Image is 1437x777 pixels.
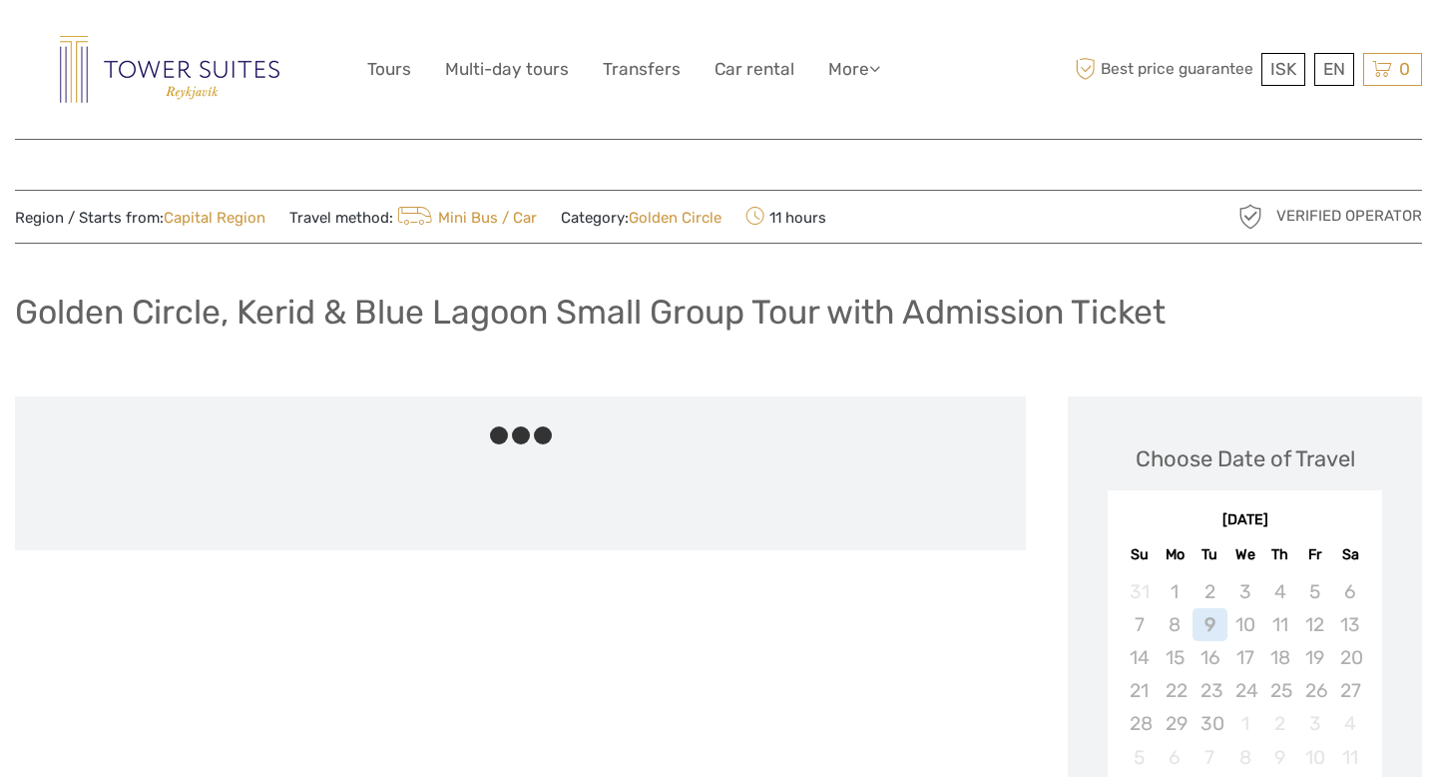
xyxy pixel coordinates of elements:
div: Not available Sunday, September 21st, 2025 [1122,674,1157,707]
span: 0 [1396,59,1413,79]
div: Not available Thursday, September 11th, 2025 [1262,608,1297,641]
img: Reykjavik Residence [60,36,279,103]
div: Not available Wednesday, September 17th, 2025 [1227,641,1262,674]
a: Mini Bus / Car [393,209,537,227]
div: month 2025-09 [1114,575,1375,774]
div: Not available Friday, September 12th, 2025 [1297,608,1332,641]
span: Best price guarantee [1071,53,1257,86]
div: Not available Saturday, October 4th, 2025 [1332,707,1367,740]
div: EN [1314,53,1354,86]
div: [DATE] [1108,510,1382,531]
div: Not available Saturday, September 27th, 2025 [1332,674,1367,707]
span: ISK [1270,59,1296,79]
div: Sa [1332,541,1367,568]
a: More [828,55,880,84]
div: Not available Thursday, October 9th, 2025 [1262,741,1297,774]
div: Not available Thursday, October 2nd, 2025 [1262,707,1297,740]
div: Not available Saturday, September 6th, 2025 [1332,575,1367,608]
div: Not available Tuesday, October 7th, 2025 [1193,741,1227,774]
div: Not available Wednesday, September 10th, 2025 [1227,608,1262,641]
div: Not available Monday, September 8th, 2025 [1158,608,1193,641]
a: Tours [367,55,411,84]
div: Not available Saturday, October 11th, 2025 [1332,741,1367,774]
div: Su [1122,541,1157,568]
a: Golden Circle [629,209,721,227]
h1: Golden Circle, Kerid & Blue Lagoon Small Group Tour with Admission Ticket [15,292,1166,333]
div: Mo [1158,541,1193,568]
div: Th [1262,541,1297,568]
div: Not available Tuesday, September 2nd, 2025 [1193,575,1227,608]
div: Not available Monday, September 1st, 2025 [1158,575,1193,608]
div: Not available Wednesday, October 1st, 2025 [1227,707,1262,740]
div: Not available Thursday, September 4th, 2025 [1262,575,1297,608]
div: Not available Friday, September 5th, 2025 [1297,575,1332,608]
div: We [1227,541,1262,568]
div: Not available Friday, October 10th, 2025 [1297,741,1332,774]
a: Multi-day tours [445,55,569,84]
div: Not available Wednesday, October 8th, 2025 [1227,741,1262,774]
div: Tu [1193,541,1227,568]
span: Travel method: [289,203,537,231]
div: Not available Sunday, August 31st, 2025 [1122,575,1157,608]
div: Not available Thursday, September 18th, 2025 [1262,641,1297,674]
div: Not available Wednesday, September 24th, 2025 [1227,674,1262,707]
div: Not available Sunday, September 7th, 2025 [1122,608,1157,641]
div: Not available Monday, October 6th, 2025 [1158,741,1193,774]
div: Not available Sunday, September 14th, 2025 [1122,641,1157,674]
div: Not available Monday, September 29th, 2025 [1158,707,1193,740]
span: Verified Operator [1276,206,1422,227]
div: Not available Wednesday, September 3rd, 2025 [1227,575,1262,608]
a: Car rental [715,55,794,84]
div: Not available Thursday, September 25th, 2025 [1262,674,1297,707]
div: Not available Sunday, October 5th, 2025 [1122,741,1157,774]
div: Not available Friday, September 19th, 2025 [1297,641,1332,674]
a: Transfers [603,55,681,84]
div: Not available Monday, September 15th, 2025 [1158,641,1193,674]
span: Region / Starts from: [15,208,265,229]
img: verified_operator_grey_128.png [1234,201,1266,233]
div: Fr [1297,541,1332,568]
div: Not available Tuesday, September 16th, 2025 [1193,641,1227,674]
div: Not available Friday, September 26th, 2025 [1297,674,1332,707]
div: Not available Sunday, September 28th, 2025 [1122,707,1157,740]
div: Not available Saturday, September 20th, 2025 [1332,641,1367,674]
div: Choose Date of Travel [1136,443,1355,474]
div: Not available Tuesday, September 30th, 2025 [1193,707,1227,740]
span: Category: [561,208,721,229]
div: Not available Saturday, September 13th, 2025 [1332,608,1367,641]
span: 11 hours [745,203,826,231]
div: Not available Tuesday, September 23rd, 2025 [1193,674,1227,707]
a: Capital Region [164,209,265,227]
div: Not available Monday, September 22nd, 2025 [1158,674,1193,707]
div: Not available Tuesday, September 9th, 2025 [1193,608,1227,641]
div: Not available Friday, October 3rd, 2025 [1297,707,1332,740]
